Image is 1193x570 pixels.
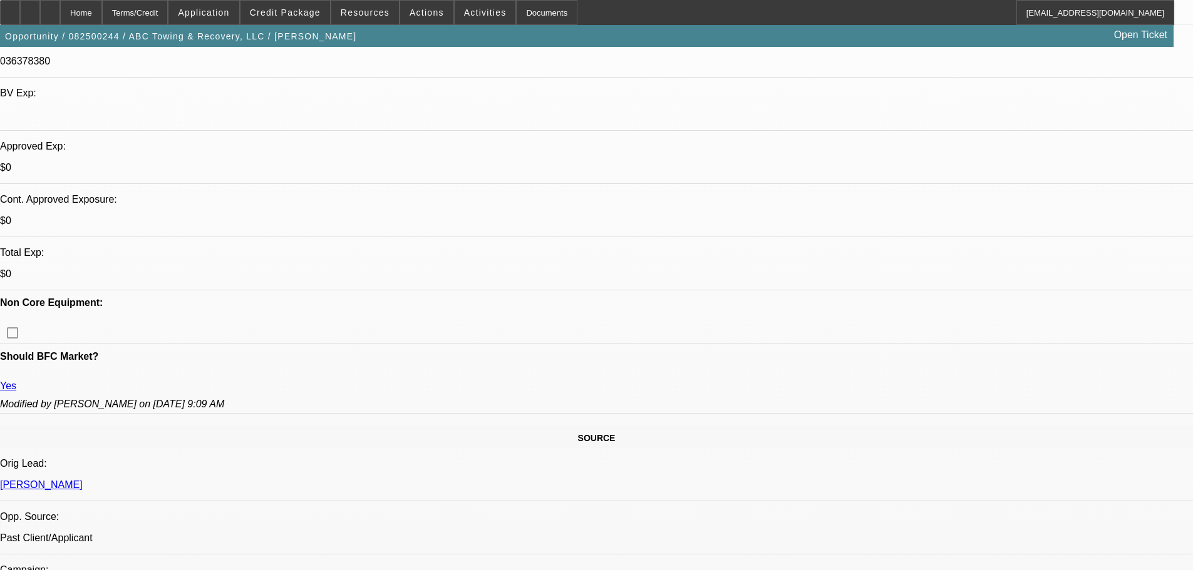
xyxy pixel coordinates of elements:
span: SOURCE [578,433,616,443]
span: Activities [464,8,507,18]
span: Credit Package [250,8,321,18]
a: Open Ticket [1109,24,1172,46]
span: Opportunity / 082500244 / ABC Towing & Recovery, LLC / [PERSON_NAME] [5,31,357,41]
button: Resources [331,1,399,24]
button: Application [168,1,239,24]
button: Activities [455,1,516,24]
button: Actions [400,1,453,24]
span: Application [178,8,229,18]
button: Credit Package [240,1,330,24]
span: Resources [341,8,390,18]
span: Actions [410,8,444,18]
